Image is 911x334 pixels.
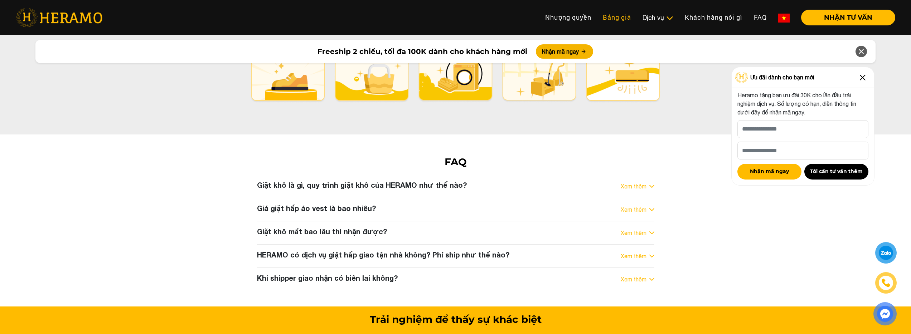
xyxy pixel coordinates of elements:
[16,8,102,27] img: heramo-logo.png
[621,182,646,191] a: Xem thêm
[334,40,410,103] img: bc.png
[257,204,376,212] h3: Giá giặt hấp áo vest là bao nhiêu?
[857,72,868,83] img: Close
[621,205,646,214] a: Xem thêm
[649,208,654,211] img: arrow_down.svg
[257,314,654,326] h3: Trải nghiệm để thấy sự khác biệt
[539,10,597,25] a: Nhượng quyền
[418,40,493,103] img: ld.png
[621,252,646,260] a: Xem thêm
[318,46,527,57] span: Freeship 2 chiều, tối đa 100K dành cho khách hàng mới
[679,10,748,25] a: Khách hàng nói gì
[621,275,646,284] a: Xem thêm
[257,181,467,189] h3: Giặt khô là gì, quy trình giặt khô của HERAMO như thế nào?
[737,91,868,117] p: Heramo tặng bạn ưu đãi 30K cho lần đầu trải nghiệm dịch vụ. Số lượng có hạn, điền thông tin dưới ...
[257,250,509,259] h3: HERAMO có dịch vụ giặt hấp giao tận nhà không? Phí ship như thế nào?
[536,44,593,59] button: Nhận mã ngay
[876,273,896,293] a: phone-icon
[597,10,637,25] a: Bảng giá
[257,227,387,236] h3: Giặt khô mất bao lâu thì nhận được?
[795,14,895,21] a: NHẬN TƯ VẤN
[882,279,890,287] img: phone-icon
[735,72,748,83] img: Logo
[750,73,814,82] span: Ưu đãi dành cho bạn mới
[621,229,646,237] a: Xem thêm
[585,40,661,103] img: ac.png
[250,40,326,103] img: sc.png
[643,13,673,23] div: Dịch vụ
[15,156,896,168] h2: FAQ
[649,255,654,257] img: arrow_down.svg
[801,10,895,25] button: NHẬN TƯ VẤN
[257,274,398,282] h3: Khi shipper giao nhận có biên lai không?
[804,164,868,180] button: Tôi cần tư vấn thêm
[737,164,801,180] button: Nhận mã ngay
[649,231,654,234] img: arrow_down.svg
[649,185,654,188] img: arrow_down.svg
[501,40,577,103] img: hh.png
[748,10,772,25] a: FAQ
[666,15,673,22] img: subToggleIcon
[649,278,654,281] img: arrow_down.svg
[778,14,790,23] img: vn-flag.png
